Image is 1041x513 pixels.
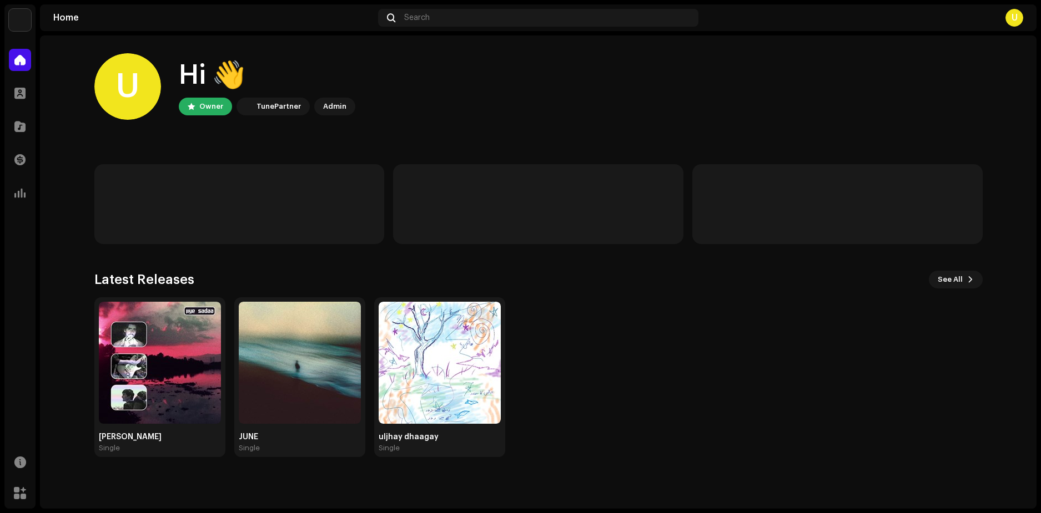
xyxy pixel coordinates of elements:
[379,302,501,424] img: d80db9a8-0e78-4d3f-85a6-7ea6a8b9e919
[404,13,430,22] span: Search
[929,271,983,288] button: See All
[1005,9,1023,27] div: U
[199,100,223,113] div: Owner
[99,302,221,424] img: 3674fc8d-a279-4d13-a54d-90d90da4add3
[257,100,301,113] div: TunePartner
[99,433,221,441] div: [PERSON_NAME]
[179,58,355,93] div: Hi 👋
[239,444,260,453] div: Single
[323,100,346,113] div: Admin
[379,433,501,441] div: uljhay dhaagay
[94,53,161,120] div: U
[53,13,374,22] div: Home
[379,444,400,453] div: Single
[99,444,120,453] div: Single
[938,268,963,291] span: See All
[239,100,252,113] img: bb549e82-3f54-41b5-8d74-ce06bd45c366
[239,433,361,441] div: JUNE
[94,271,194,288] h3: Latest Releases
[9,9,31,31] img: bb549e82-3f54-41b5-8d74-ce06bd45c366
[239,302,361,424] img: fb9a8aa7-80f6-4c2b-8800-cffe0c3324a6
